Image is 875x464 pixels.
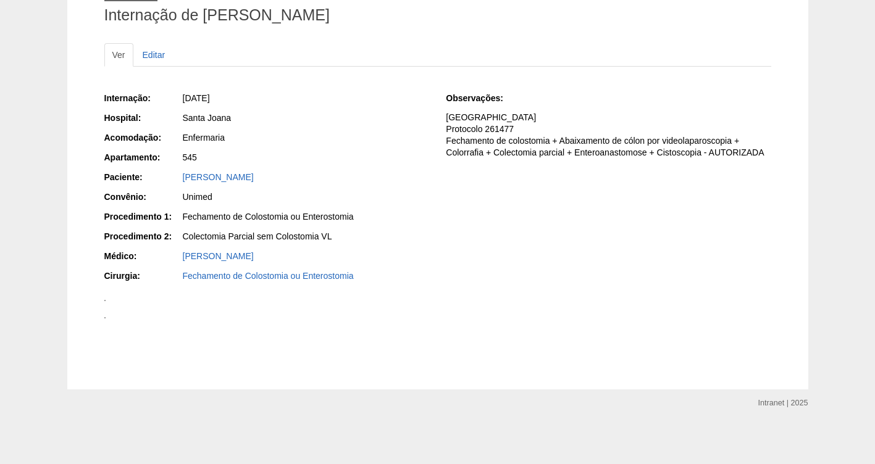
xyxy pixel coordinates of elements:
[758,397,808,409] div: Intranet | 2025
[183,271,354,281] a: Fechamento de Colostomia ou Enterostomia
[183,112,429,124] div: Santa Joana
[183,172,254,182] a: [PERSON_NAME]
[104,250,182,262] div: Médico:
[183,93,210,103] span: [DATE]
[183,131,429,144] div: Enfermaria
[104,270,182,282] div: Cirurgia:
[446,112,771,159] p: [GEOGRAPHIC_DATA] Protocolo 261477 Fechamento de colostomia + Abaixamento de cólon por videolapar...
[135,43,174,67] a: Editar
[104,43,133,67] a: Ver
[183,191,429,203] div: Unimed
[104,171,182,183] div: Paciente:
[183,210,429,223] div: Fechamento de Colostomia ou Enterostomia
[183,230,429,242] div: Colectomia Parcial sem Colostomia VL
[104,92,182,104] div: Internação:
[104,191,182,203] div: Convênio:
[104,7,771,23] h1: Internação de [PERSON_NAME]
[104,131,182,144] div: Acomodação:
[104,210,182,223] div: Procedimento 1:
[183,151,429,164] div: 545
[183,251,254,261] a: [PERSON_NAME]
[104,230,182,242] div: Procedimento 2:
[446,92,523,104] div: Observações:
[104,151,182,164] div: Apartamento:
[104,112,182,124] div: Hospital:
